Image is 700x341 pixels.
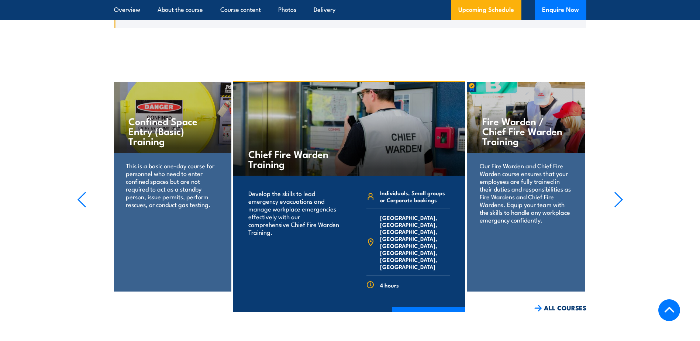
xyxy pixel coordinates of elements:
[380,214,450,270] span: [GEOGRAPHIC_DATA], [GEOGRAPHIC_DATA], [GEOGRAPHIC_DATA], [GEOGRAPHIC_DATA], [GEOGRAPHIC_DATA], [G...
[248,149,335,169] h4: Chief Fire Warden Training
[128,116,216,146] h4: Confined Space Entry (Basic) Training
[248,189,339,236] p: Develop the skills to lead emergency evacuations and manage workplace emergencies effectively wit...
[534,304,586,312] a: ALL COURSES
[380,189,450,203] span: Individuals, Small groups or Corporate bookings
[480,162,572,224] p: Our Fire Warden and Chief Fire Warden course ensures that your employees are fully trained in the...
[482,116,570,146] h4: Fire Warden / Chief Fire Warden Training
[380,282,399,289] span: 4 hours
[126,162,218,208] p: This is a basic one-day course for personnel who need to enter confined spaces but are not requir...
[392,307,465,326] a: COURSE DETAILS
